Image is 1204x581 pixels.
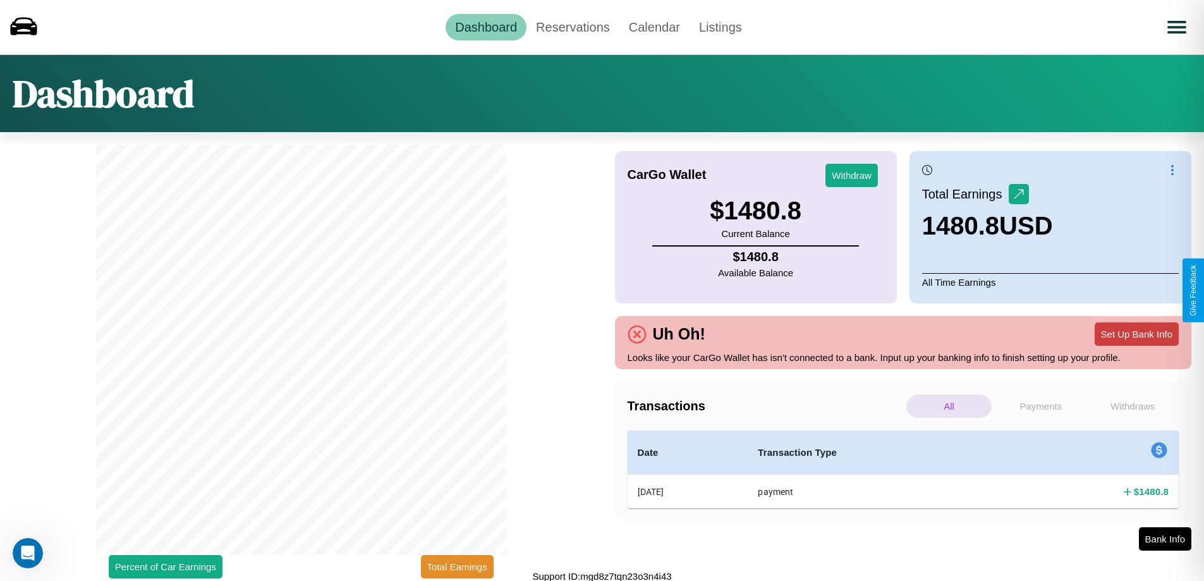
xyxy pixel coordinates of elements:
a: Reservations [526,14,619,40]
a: Listings [690,14,751,40]
h4: Uh Oh! [647,325,712,343]
a: Dashboard [446,14,526,40]
th: [DATE] [628,475,748,509]
h4: $ 1480.8 [718,250,793,264]
button: Open menu [1159,9,1195,45]
th: payment [748,475,1004,509]
h4: Date [638,445,738,460]
h3: 1480.8 USD [922,212,1053,240]
button: Set Up Bank Info [1095,322,1179,346]
p: Total Earnings [922,183,1009,205]
p: Current Balance [710,225,801,242]
button: Total Earnings [421,555,494,578]
iframe: Intercom live chat [13,538,43,568]
p: All [906,394,992,418]
h1: Dashboard [13,68,194,119]
p: All Time Earnings [922,273,1179,291]
h4: Transaction Type [758,445,994,460]
table: simple table [628,431,1179,508]
h4: CarGo Wallet [628,168,707,182]
h4: Transactions [628,399,903,413]
p: Withdraws [1090,394,1176,418]
p: Payments [998,394,1083,418]
h4: $ 1480.8 [1134,485,1169,498]
button: Bank Info [1139,527,1191,551]
p: Looks like your CarGo Wallet has isn't connected to a bank. Input up your banking info to finish ... [628,349,1179,366]
p: Available Balance [718,264,793,281]
div: Give Feedback [1189,265,1198,316]
h3: $ 1480.8 [710,197,801,225]
button: Percent of Car Earnings [109,555,222,578]
a: Calendar [619,14,690,40]
button: Withdraw [825,164,878,187]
